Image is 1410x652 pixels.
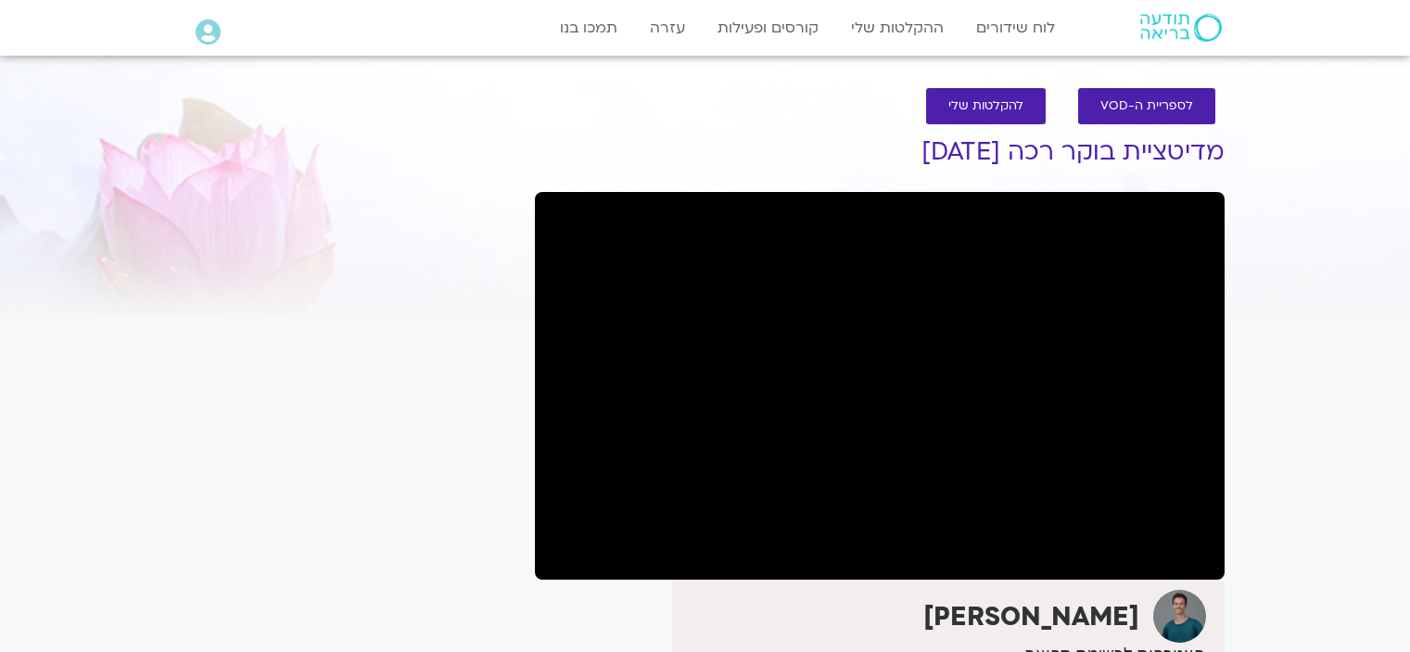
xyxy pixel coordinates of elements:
strong: [PERSON_NAME] [923,599,1139,634]
a: ההקלטות שלי [842,10,953,45]
span: להקלטות שלי [948,99,1023,113]
a: לספריית ה-VOD [1078,88,1215,124]
h1: מדיטציית בוקר רכה [DATE] [535,138,1225,166]
span: לספריית ה-VOD [1100,99,1193,113]
img: תודעה בריאה [1140,14,1222,42]
a: לוח שידורים [967,10,1064,45]
a: קורסים ופעילות [708,10,828,45]
img: אורי דאובר [1153,590,1206,643]
a: עזרה [641,10,694,45]
a: להקלטות שלי [926,88,1046,124]
a: תמכו בנו [551,10,627,45]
